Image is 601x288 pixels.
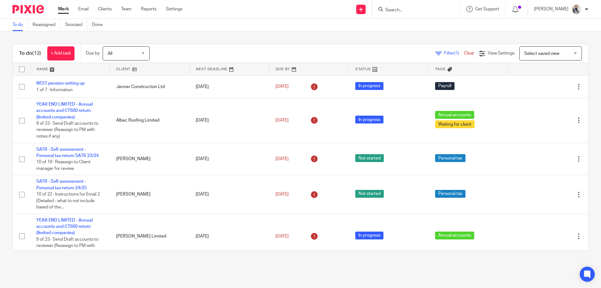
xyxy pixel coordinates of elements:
[36,160,90,171] span: 10 of 19 · Reassign to Client manager for review
[92,19,107,31] a: Done
[275,157,289,161] span: [DATE]
[275,192,289,196] span: [DATE]
[36,81,85,86] a: NEST pension setting up
[33,19,60,31] a: Reassigned
[36,192,100,209] span: 10 of 22 · Instructions for Email 2 (Detailed - what to not include based of the...
[108,51,112,56] span: All
[275,118,289,123] span: [DATE]
[110,175,190,214] td: [PERSON_NAME]
[189,214,269,259] td: [DATE]
[36,121,98,139] span: 9 of 23 · Send Draft accounts to reviewer (Reassign to PM with notes if any)
[454,51,459,55] span: (1)
[32,51,41,56] span: (12)
[435,82,455,90] span: Payroll
[36,102,93,119] a: YEAR END LIMITED - Annual accounts and CT600 return (limited companies)
[524,51,559,56] span: Select saved view
[36,218,93,235] a: YEAR END LIMITED - Annual accounts and CT600 return (limited companies)
[86,50,100,56] p: Due by
[36,147,99,158] a: SATR - Self assessment - Personal tax return SATR 23/24
[435,154,465,162] span: Personal tax
[464,51,474,55] a: Clear
[355,232,383,239] span: In progress
[13,19,28,31] a: To do
[47,46,74,60] a: + Add task
[435,190,465,198] span: Personal tax
[435,232,474,239] span: Annual accounts
[435,67,446,71] span: Tags
[110,143,190,175] td: [PERSON_NAME]
[13,5,44,13] img: Pixie
[110,214,190,259] td: [PERSON_NAME] Limited
[355,116,383,123] span: In progress
[141,6,157,12] a: Reports
[166,6,182,12] a: Settings
[189,98,269,143] td: [DATE]
[36,237,98,254] span: 9 of 23 · Send Draft accounts to reviewer (Reassign to PM with notes if any)
[58,6,69,12] a: Work
[36,179,87,190] a: SATR - Self assessment - Personal tax return 24/25
[355,154,384,162] span: Not started
[275,85,289,89] span: [DATE]
[189,76,269,98] td: [DATE]
[110,98,190,143] td: Albec Roofing Limited
[65,19,87,31] a: Snoozed
[435,111,474,119] span: Annual accounts
[189,143,269,175] td: [DATE]
[444,51,464,55] span: Filter
[78,6,89,12] a: Email
[488,51,515,55] span: View Settings
[355,82,383,90] span: In progress
[475,7,499,11] span: Get Support
[121,6,131,12] a: Team
[98,6,112,12] a: Clients
[189,175,269,214] td: [DATE]
[19,50,41,57] h1: To do
[110,76,190,98] td: Jenner Construction Ltd
[435,120,475,128] span: Waiting for client
[275,234,289,238] span: [DATE]
[36,88,73,92] span: 1 of 7 · Information
[385,8,441,13] input: Search
[355,190,384,198] span: Not started
[572,4,582,14] img: Pixie%2002.jpg
[534,6,568,12] p: [PERSON_NAME]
